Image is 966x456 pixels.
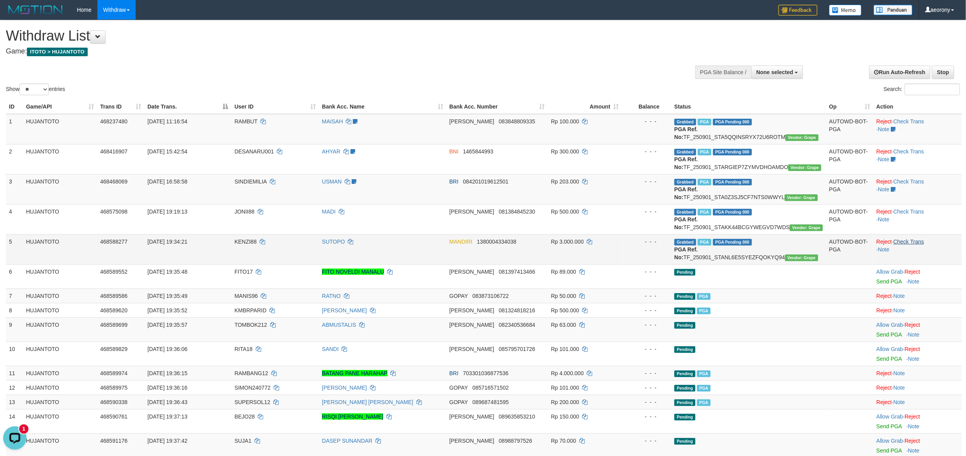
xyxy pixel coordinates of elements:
[876,385,892,391] a: Reject
[671,114,826,144] td: TF_250901_STA5QQINSRYX72U6ROTM
[23,174,97,204] td: HUJANTOTO
[625,398,668,406] div: - - -
[472,293,509,299] span: Copy 083873106722 to clipboard
[6,234,23,264] td: 5
[876,331,902,338] a: Send PGA
[878,126,890,132] a: Note
[697,399,711,406] span: Marked by aeofett
[674,370,695,377] span: Pending
[873,174,962,204] td: · ·
[674,322,695,329] span: Pending
[97,100,144,114] th: Trans ID: activate to sort column ascending
[551,346,579,352] span: Rp 101.000
[449,269,494,275] span: [PERSON_NAME]
[100,269,127,275] span: 468589552
[671,174,826,204] td: TF_250901_STA0Z3SJ5CF7NTS0WWYL
[322,413,383,420] a: RISQI [PERSON_NAME]
[6,395,23,409] td: 13
[322,307,367,313] a: [PERSON_NAME]
[674,156,698,170] b: PGA Ref. No:
[100,178,127,185] span: 468468069
[697,385,711,392] span: Marked by aeofett
[713,209,752,216] span: PGA Pending
[551,385,579,391] span: Rp 101.000
[671,204,826,234] td: TF_250901_STAKK44BCGYWEGVD7WDS
[23,409,97,433] td: HUJANTOTO
[322,399,413,405] a: [PERSON_NAME] [PERSON_NAME]
[551,307,579,313] span: Rp 500.000
[322,148,340,155] a: AHYAR
[23,342,97,366] td: HUJANTOTO
[625,118,668,125] div: - - -
[893,307,905,313] a: Note
[463,370,509,376] span: Copy 703301036877536 to clipboard
[23,114,97,144] td: HUJANTOTO
[873,100,962,114] th: Action
[551,438,577,444] span: Rp 70.000
[23,317,97,342] td: HUJANTOTO
[100,208,127,215] span: 468575098
[551,322,577,328] span: Rp 63.000
[235,293,258,299] span: MANIS96
[499,346,535,352] span: Copy 085795701726 to clipboard
[449,307,494,313] span: [PERSON_NAME]
[551,399,579,405] span: Rp 200.000
[551,413,579,420] span: Rp 150.000
[235,269,253,275] span: FITO17
[100,399,127,405] span: 468590338
[449,399,468,405] span: GOPAY
[449,118,494,125] span: [PERSON_NAME]
[625,384,668,392] div: - - -
[674,209,696,216] span: Grabbed
[893,385,905,391] a: Note
[674,186,698,200] b: PGA Ref. No:
[232,100,319,114] th: User ID: activate to sort column ascending
[100,438,127,444] span: 468591176
[671,144,826,174] td: TF_250901_STARGIEP7ZYMVDHOAMDO
[23,380,97,395] td: HUJANTOTO
[147,346,187,352] span: [DATE] 19:36:06
[23,144,97,174] td: HUJANTOTO
[785,194,818,201] span: Vendor URL: https://settle31.1velocity.biz
[147,118,187,125] span: [DATE] 11:16:54
[786,134,819,141] span: Vendor URL: https://settle31.1velocity.biz
[876,278,902,285] a: Send PGA
[625,437,668,445] div: - - -
[873,204,962,234] td: · ·
[625,321,668,329] div: - - -
[19,1,28,11] div: new message indicator
[873,144,962,174] td: · ·
[873,409,962,433] td: ·
[147,269,187,275] span: [DATE] 19:35:48
[625,306,668,314] div: - - -
[19,84,49,95] select: Showentries
[674,119,696,125] span: Grabbed
[869,66,931,79] a: Run Auto-Refresh
[147,385,187,391] span: [DATE] 19:36:16
[698,119,711,125] span: Marked by aeovivi
[876,423,902,429] a: Send PGA
[905,322,920,328] a: Reject
[674,216,698,230] b: PGA Ref. No:
[829,5,862,16] img: Button%20Memo.svg
[499,438,533,444] span: Copy 08988797526 to clipboard
[790,224,823,231] span: Vendor URL: https://settle31.1velocity.biz
[147,178,187,185] span: [DATE] 16:58:58
[674,414,695,420] span: Pending
[674,346,695,353] span: Pending
[322,118,343,125] a: MAISAH
[873,234,962,264] td: · ·
[893,178,924,185] a: Check Trans
[893,370,905,376] a: Note
[499,413,535,420] span: Copy 089635853210 to clipboard
[698,209,711,216] span: Marked by aeosyak
[235,370,268,376] span: RAMBANG12
[893,293,905,299] a: Note
[625,268,668,276] div: - - -
[147,307,187,313] span: [DATE] 19:35:52
[147,322,187,328] span: [DATE] 19:35:57
[876,293,892,299] a: Reject
[23,264,97,289] td: HUJANTOTO
[873,342,962,366] td: ·
[6,366,23,380] td: 11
